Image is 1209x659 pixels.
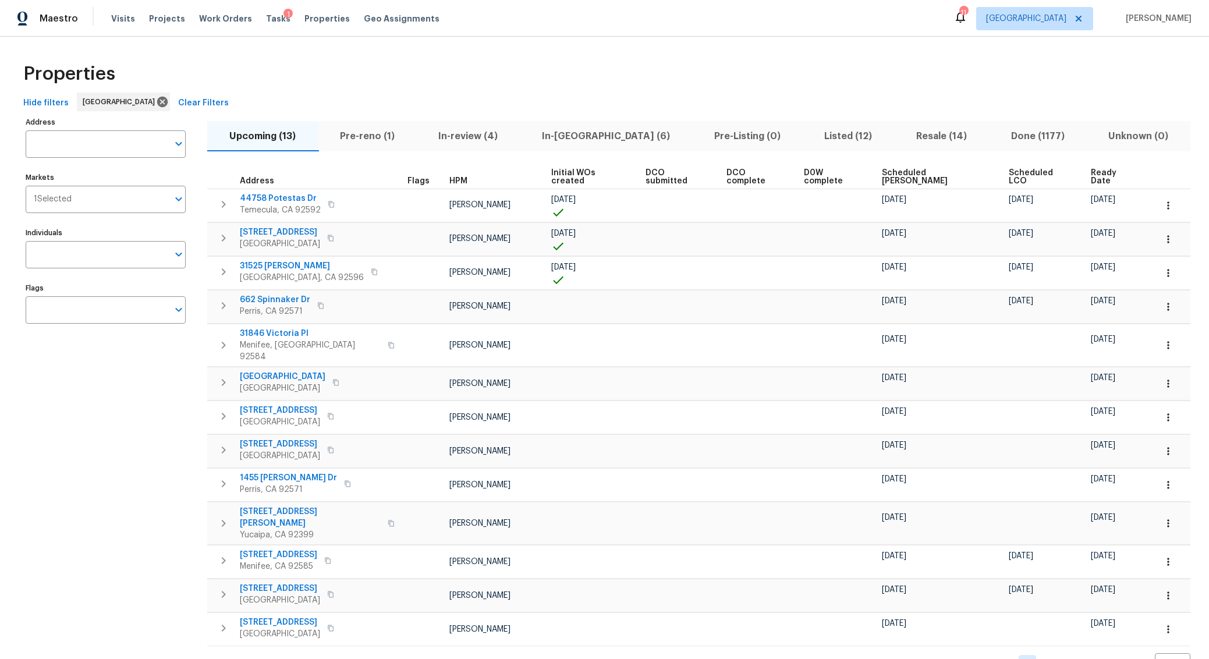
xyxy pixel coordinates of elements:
[240,594,320,606] span: [GEOGRAPHIC_DATA]
[283,9,293,20] div: 1
[240,177,274,185] span: Address
[1009,552,1033,560] span: [DATE]
[882,374,906,382] span: [DATE]
[1009,169,1071,185] span: Scheduled LCO
[1091,263,1115,271] span: [DATE]
[996,128,1080,144] span: Done (1177)
[726,169,784,185] span: DCO complete
[240,617,320,628] span: [STREET_ADDRESS]
[551,263,576,271] span: [DATE]
[240,549,317,561] span: [STREET_ADDRESS]
[882,619,906,628] span: [DATE]
[882,229,906,238] span: [DATE]
[23,68,115,80] span: Properties
[26,229,186,236] label: Individuals
[1091,374,1115,382] span: [DATE]
[240,472,337,484] span: 1455 [PERSON_NAME] Dr
[551,169,626,185] span: Initial WOs created
[551,229,576,238] span: [DATE]
[83,96,159,108] span: [GEOGRAPHIC_DATA]
[1009,229,1033,238] span: [DATE]
[449,519,510,527] span: [PERSON_NAME]
[449,201,510,209] span: [PERSON_NAME]
[34,194,72,204] span: 1 Selected
[240,405,320,416] span: [STREET_ADDRESS]
[1091,196,1115,204] span: [DATE]
[804,169,861,185] span: D0W complete
[407,177,430,185] span: Flags
[240,306,310,317] span: Perris, CA 92571
[882,441,906,449] span: [DATE]
[240,371,325,382] span: [GEOGRAPHIC_DATA]
[449,302,510,310] span: [PERSON_NAME]
[449,481,510,489] span: [PERSON_NAME]
[199,13,252,24] span: Work Orders
[901,128,982,144] span: Resale (14)
[240,294,310,306] span: 662 Spinnaker Dr
[882,408,906,416] span: [DATE]
[19,93,73,114] button: Hide filters
[1091,408,1115,416] span: [DATE]
[882,297,906,305] span: [DATE]
[240,260,364,272] span: 31525 [PERSON_NAME]
[882,552,906,560] span: [DATE]
[240,226,320,238] span: [STREET_ADDRESS]
[240,416,320,428] span: [GEOGRAPHIC_DATA]
[240,238,320,250] span: [GEOGRAPHIC_DATA]
[551,196,576,204] span: [DATE]
[1091,441,1115,449] span: [DATE]
[173,93,233,114] button: Clear Filters
[364,13,439,24] span: Geo Assignments
[882,263,906,271] span: [DATE]
[1091,335,1115,343] span: [DATE]
[423,128,513,144] span: In-review (4)
[1091,513,1115,522] span: [DATE]
[1091,169,1136,185] span: Ready Date
[1009,196,1033,204] span: [DATE]
[266,15,290,23] span: Tasks
[26,174,186,181] label: Markets
[178,96,229,111] span: Clear Filters
[1091,475,1115,483] span: [DATE]
[240,583,320,594] span: [STREET_ADDRESS]
[240,438,320,450] span: [STREET_ADDRESS]
[240,382,325,394] span: [GEOGRAPHIC_DATA]
[882,196,906,204] span: [DATE]
[882,335,906,343] span: [DATE]
[40,13,78,24] span: Maestro
[240,450,320,462] span: [GEOGRAPHIC_DATA]
[1091,297,1115,305] span: [DATE]
[240,272,364,284] span: [GEOGRAPHIC_DATA], CA 92596
[240,339,381,363] span: Menifee, [GEOGRAPHIC_DATA] 92584
[240,204,321,216] span: Temecula, CA 92592
[449,177,467,185] span: HPM
[959,7,967,19] div: 11
[449,558,510,566] span: [PERSON_NAME]
[240,561,317,572] span: Menifee, CA 92585
[449,380,510,388] span: [PERSON_NAME]
[240,628,320,640] span: [GEOGRAPHIC_DATA]
[1091,229,1115,238] span: [DATE]
[882,513,906,522] span: [DATE]
[149,13,185,24] span: Projects
[240,193,321,204] span: 44758 Potestas Dr
[986,13,1066,24] span: [GEOGRAPHIC_DATA]
[325,128,410,144] span: Pre-reno (1)
[23,96,69,111] span: Hide filters
[449,341,510,349] span: [PERSON_NAME]
[214,128,311,144] span: Upcoming (13)
[449,591,510,600] span: [PERSON_NAME]
[1091,552,1115,560] span: [DATE]
[882,586,906,594] span: [DATE]
[240,328,381,339] span: 31846 Victoria Pl
[171,246,187,263] button: Open
[240,484,337,495] span: Perris, CA 92571
[1009,263,1033,271] span: [DATE]
[809,128,887,144] span: Listed (12)
[449,235,510,243] span: [PERSON_NAME]
[111,13,135,24] span: Visits
[882,475,906,483] span: [DATE]
[1091,619,1115,628] span: [DATE]
[240,529,381,541] span: Yucaipa, CA 92399
[646,169,706,185] span: DCO submitted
